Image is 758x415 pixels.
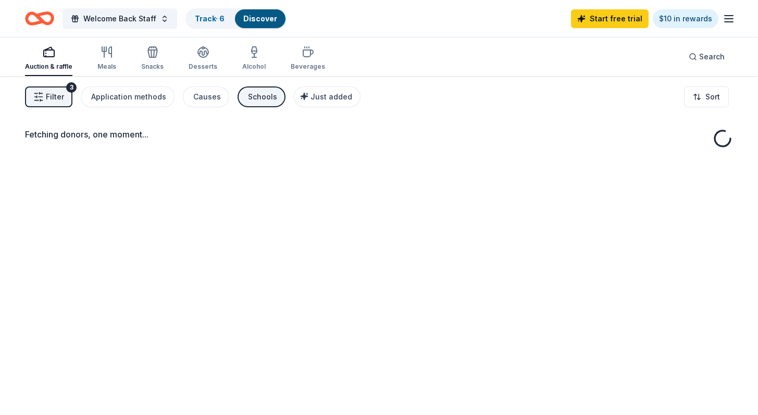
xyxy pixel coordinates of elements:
[294,86,361,107] button: Just added
[291,62,325,71] div: Beverages
[243,14,277,23] a: Discover
[25,42,72,76] button: Auction & raffle
[46,91,64,103] span: Filter
[66,82,77,93] div: 3
[63,8,177,29] button: Welcome Back Staff
[141,62,164,71] div: Snacks
[25,6,54,31] a: Home
[680,46,733,67] button: Search
[25,128,733,141] div: Fetching donors, one moment...
[81,86,175,107] button: Application methods
[91,91,166,103] div: Application methods
[699,51,725,63] span: Search
[705,91,720,103] span: Sort
[248,91,277,103] div: Schools
[25,62,72,71] div: Auction & raffle
[310,92,352,101] span: Just added
[242,62,266,71] div: Alcohol
[242,42,266,76] button: Alcohol
[141,42,164,76] button: Snacks
[238,86,285,107] button: Schools
[193,91,221,103] div: Causes
[653,9,718,28] a: $10 in rewards
[189,62,217,71] div: Desserts
[684,86,729,107] button: Sort
[97,62,116,71] div: Meals
[183,86,229,107] button: Causes
[195,14,225,23] a: Track· 6
[83,12,156,25] span: Welcome Back Staff
[571,9,649,28] a: Start free trial
[185,8,287,29] button: Track· 6Discover
[189,42,217,76] button: Desserts
[25,86,72,107] button: Filter3
[291,42,325,76] button: Beverages
[97,42,116,76] button: Meals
